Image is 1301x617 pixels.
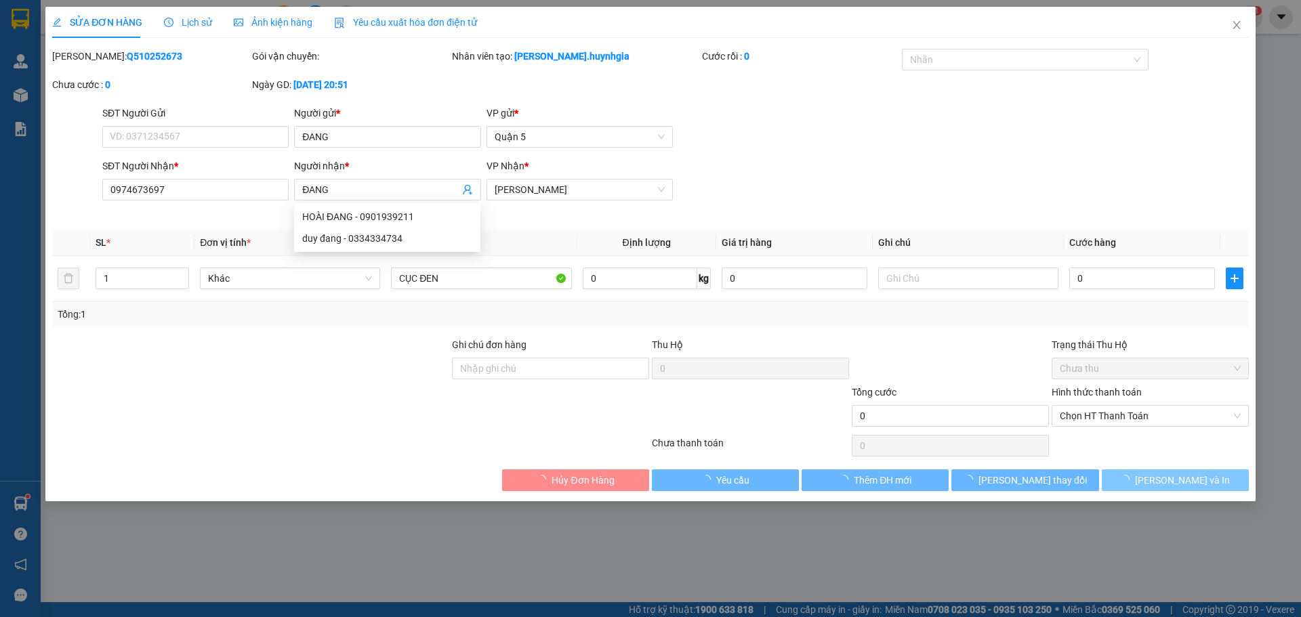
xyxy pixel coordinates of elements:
button: [PERSON_NAME] và In [1102,469,1249,491]
span: Cam Đức [495,179,665,200]
span: Tổng cước [852,387,896,398]
span: Lịch sử [164,17,212,28]
span: edit [52,18,62,27]
span: Định lượng [623,237,671,248]
button: plus [1226,268,1243,289]
span: Chọn HT Thanh Toán [1060,406,1241,426]
div: Nhân viên tạo: [452,49,699,64]
span: loading [839,475,854,484]
div: Người gửi [294,106,480,121]
b: [PERSON_NAME].huynhgia [514,51,629,62]
span: loading [964,475,978,484]
span: close [1231,20,1242,30]
button: Close [1218,7,1256,45]
span: kg [697,268,711,289]
div: SĐT Người Gửi [102,106,289,121]
div: duy đang - 0334334734 [302,231,472,246]
span: [PERSON_NAME] thay đổi [978,473,1087,488]
div: duy đang - 0334334734 [294,228,480,249]
input: Ghi Chú [878,268,1058,289]
span: loading [701,475,716,484]
span: Đơn vị tính [200,237,251,248]
span: SỬA ĐƠN HÀNG [52,17,142,28]
b: [DATE] 20:51 [293,79,348,90]
div: Quận 5 [12,12,79,44]
b: 0 [744,51,749,62]
span: Yêu cầu [716,473,749,488]
span: Chưa thu [1060,358,1241,379]
span: loading [537,475,552,484]
div: [PERSON_NAME]: [52,49,249,64]
button: [PERSON_NAME] thay đổi [951,469,1098,491]
span: Giá trị hàng [722,237,772,248]
span: SL [96,237,106,248]
div: Ngày GD: [252,77,449,92]
div: Chưa cước : [52,77,249,92]
button: delete [58,268,79,289]
input: Ghi chú đơn hàng [452,358,649,379]
div: Gói vận chuyển: [252,49,449,64]
button: Thêm ĐH mới [802,469,949,491]
span: VP Nhận [487,161,524,171]
b: Q510252673 [127,51,182,62]
span: plus [1226,273,1243,284]
div: Trạng thái Thu Hộ [1052,337,1249,352]
span: Gửi: [12,13,33,27]
div: SĐT Người Nhận [102,158,289,173]
button: Yêu cầu [652,469,799,491]
b: 0 [105,79,110,90]
div: Chưa thanh toán [650,435,850,459]
button: Hủy Đơn Hàng [502,469,649,491]
div: ĐẠI LÍ DUYÊN [88,42,197,58]
label: Ghi chú đơn hàng [452,339,526,350]
span: user-add [462,184,473,195]
label: Hình thức thanh toán [1052,387,1142,398]
div: Cước rồi : [702,49,899,64]
span: loading [1120,475,1135,484]
span: Yêu cầu xuất hóa đơn điện tử [334,17,477,28]
div: Tên không hợp lệ [294,202,480,217]
span: Khác [208,268,372,289]
div: VP gửi [487,106,673,121]
div: Người nhận [294,158,480,173]
span: Chưa thu [86,85,136,100]
div: HOÀI ĐANG - 0901939211 [294,206,480,228]
span: Thu Hộ [652,339,683,350]
span: Quận 5 [495,127,665,147]
img: icon [334,18,345,28]
th: Ghi chú [873,230,1064,256]
span: Hủy Đơn Hàng [552,473,614,488]
span: picture [234,18,243,27]
input: VD: Bàn, Ghế [391,268,571,289]
span: clock-circle [164,18,173,27]
span: Nhận: [88,12,121,26]
div: ĐANG [12,44,79,60]
div: Tổng: 1 [58,307,502,322]
div: HOÀI ĐANG - 0901939211 [302,209,472,224]
span: Ảnh kiện hàng [234,17,312,28]
span: Cước hàng [1069,237,1116,248]
div: 0974673697 [88,58,197,77]
span: Thêm ĐH mới [854,473,911,488]
div: [PERSON_NAME] [88,12,197,42]
span: [PERSON_NAME] và In [1135,473,1230,488]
